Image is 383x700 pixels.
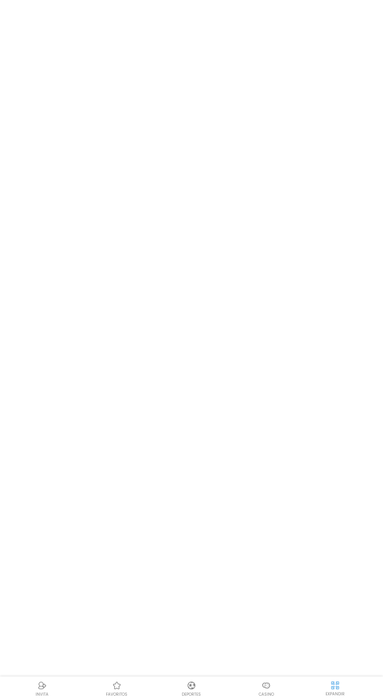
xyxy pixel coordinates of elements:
p: INVITA [36,691,48,697]
a: ReferralReferralINVITA [5,680,79,697]
a: Casino FavoritosCasino Favoritosfavoritos [79,680,154,697]
img: Casino [261,681,271,690]
p: favoritos [106,691,127,697]
p: EXPANDIR [326,691,345,697]
img: Casino Favoritos [112,681,122,690]
a: DeportesDeportesDeportes [154,680,229,697]
img: Deportes [187,681,196,690]
img: Referral [38,681,47,690]
a: CasinoCasinoCasino [229,680,304,697]
p: Deportes [182,691,201,697]
img: hide [330,680,340,690]
p: Casino [259,691,274,697]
